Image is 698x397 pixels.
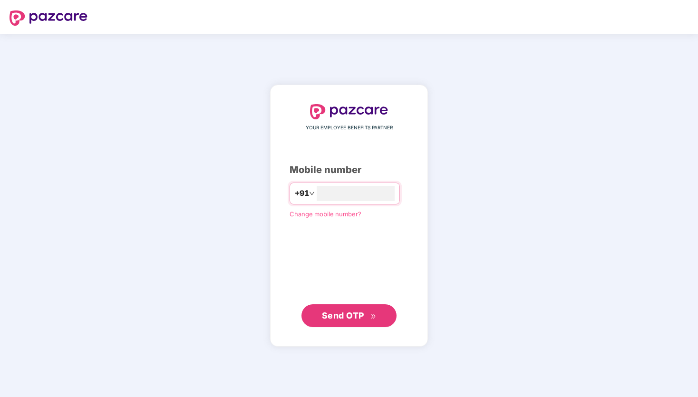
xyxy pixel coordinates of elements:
[310,104,388,119] img: logo
[309,191,315,196] span: down
[306,124,393,132] span: YOUR EMPLOYEE BENEFITS PARTNER
[295,187,309,199] span: +91
[10,10,87,26] img: logo
[322,310,364,320] span: Send OTP
[370,313,377,320] span: double-right
[301,304,397,327] button: Send OTPdouble-right
[290,210,361,218] a: Change mobile number?
[290,163,408,177] div: Mobile number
